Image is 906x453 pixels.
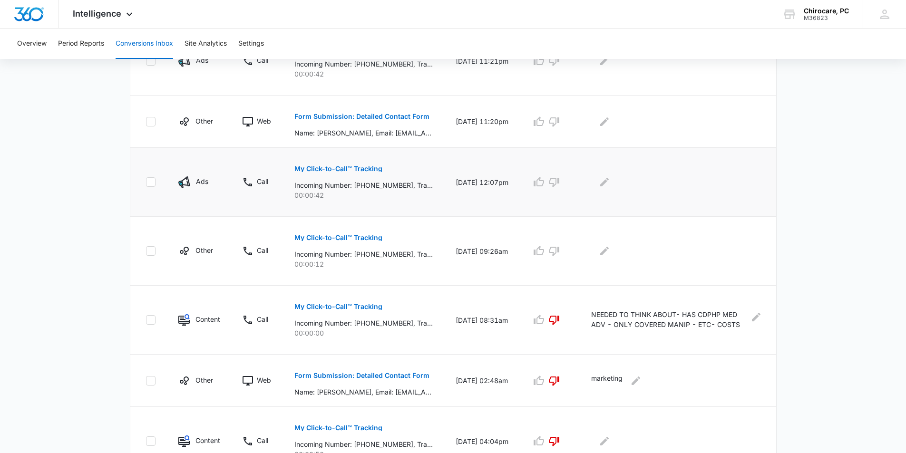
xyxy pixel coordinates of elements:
[444,355,520,407] td: [DATE] 02:48am
[257,314,268,324] p: Call
[185,29,227,59] button: Site Analytics
[257,55,268,65] p: Call
[294,226,382,249] button: My Click-to-Call™ Tracking
[294,416,382,439] button: My Click-to-Call™ Tracking
[294,249,433,259] p: Incoming Number: [PHONE_NUMBER], Tracking Number: [PHONE_NUMBER], Ring To: [PHONE_NUMBER], Caller...
[294,303,382,310] p: My Click-to-Call™ Tracking
[597,243,612,259] button: Edit Comments
[597,114,612,129] button: Edit Comments
[294,364,429,387] button: Form Submission: Detailed Contact Form
[444,286,520,355] td: [DATE] 08:31am
[294,59,433,69] p: Incoming Number: [PHONE_NUMBER], Tracking Number: [PHONE_NUMBER], Ring To: [PHONE_NUMBER], Caller...
[238,29,264,59] button: Settings
[294,105,429,128] button: Form Submission: Detailed Contact Form
[294,259,433,269] p: 00:00:12
[195,314,220,324] p: Content
[444,96,520,148] td: [DATE] 11:20pm
[294,165,382,172] p: My Click-to-Call™ Tracking
[294,234,382,241] p: My Click-to-Call™ Tracking
[294,190,433,200] p: 00:00:42
[196,55,208,65] p: Ads
[294,372,429,379] p: Form Submission: Detailed Contact Form
[116,29,173,59] button: Conversions Inbox
[597,434,612,449] button: Edit Comments
[294,387,433,397] p: Name: [PERSON_NAME], Email: [EMAIL_ADDRESS][DOMAIN_NAME], Phone: [PHONE_NUMBER], What can we help...
[294,424,382,431] p: My Click-to-Call™ Tracking
[294,180,433,190] p: Incoming Number: [PHONE_NUMBER], Tracking Number: [PHONE_NUMBER], Ring To: [PHONE_NUMBER], Caller...
[73,9,121,19] span: Intelligence
[804,7,849,15] div: account name
[294,328,433,338] p: 00:00:00
[294,295,382,318] button: My Click-to-Call™ Tracking
[444,148,520,217] td: [DATE] 12:07pm
[444,27,520,96] td: [DATE] 11:21pm
[195,435,220,445] p: Content
[294,128,433,138] p: Name: [PERSON_NAME], Email: [EMAIL_ADDRESS][DOMAIN_NAME], Phone: [PHONE_NUMBER], What can we help...
[58,29,104,59] button: Period Reports
[444,217,520,286] td: [DATE] 09:26am
[591,373,623,388] p: marketing
[597,174,612,190] button: Edit Comments
[257,176,268,186] p: Call
[17,29,47,59] button: Overview
[294,439,433,449] p: Incoming Number: [PHONE_NUMBER], Tracking Number: [PHONE_NUMBER], Ring To: [PHONE_NUMBER], Caller...
[196,176,208,186] p: Ads
[294,113,429,120] p: Form Submission: Detailed Contact Form
[752,309,761,325] button: Edit Comments
[591,309,746,331] p: NEEDED TO THINK ABOUT- HAS CDPHP MED ADV - ONLY COVERED MANIP - ETC- COSTS REVIEWED -JS
[257,116,271,126] p: Web
[294,69,433,79] p: 00:00:42
[195,245,213,255] p: Other
[257,245,268,255] p: Call
[195,116,213,126] p: Other
[294,318,433,328] p: Incoming Number: [PHONE_NUMBER], Tracking Number: [PHONE_NUMBER], Ring To: [PHONE_NUMBER], Caller...
[294,157,382,180] button: My Click-to-Call™ Tracking
[628,373,643,388] button: Edit Comments
[257,375,271,385] p: Web
[257,435,268,445] p: Call
[195,375,213,385] p: Other
[804,15,849,21] div: account id
[597,53,612,68] button: Edit Comments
